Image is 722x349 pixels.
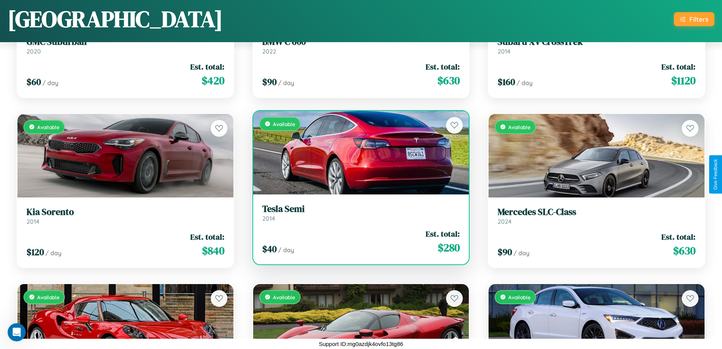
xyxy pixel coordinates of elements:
[689,15,708,23] div: Filters
[671,73,695,88] span: $ 1120
[27,76,41,88] span: $ 60
[673,243,695,258] span: $ 630
[27,36,224,47] h3: GMC Suburban
[498,218,512,225] span: 2024
[27,47,41,55] span: 2020
[37,294,60,300] span: Available
[262,243,277,255] span: $ 40
[45,249,61,257] span: / day
[713,159,718,190] div: Give Feedback
[498,207,695,218] h3: Mercedes SLC-Class
[278,79,294,87] span: / day
[42,79,58,87] span: / day
[498,36,695,47] h3: Subaru XV CrossTrek
[278,246,294,254] span: / day
[498,36,695,55] a: Subaru XV CrossTrek2014
[498,207,695,225] a: Mercedes SLC-Class2024
[27,36,224,55] a: GMC Suburban2020
[498,246,512,258] span: $ 90
[262,204,460,215] h3: Tesla Semi
[273,294,295,300] span: Available
[426,61,460,72] span: Est. total:
[202,243,224,258] span: $ 840
[437,73,460,88] span: $ 630
[262,47,276,55] span: 2022
[27,207,224,225] a: Kia Sorento2014
[319,339,403,349] p: Support ID: mg0azdjk4ovfo13tg86
[508,124,531,130] span: Available
[498,47,511,55] span: 2014
[37,124,60,130] span: Available
[190,231,224,242] span: Est. total:
[202,73,224,88] span: $ 420
[262,36,460,55] a: BMW C 6002022
[426,228,460,239] span: Est. total:
[27,207,224,218] h3: Kia Sorento
[661,61,695,72] span: Est. total:
[27,218,39,225] span: 2014
[438,240,460,255] span: $ 280
[262,36,460,47] h3: BMW C 600
[262,204,460,222] a: Tesla Semi2014
[498,76,515,88] span: $ 160
[674,12,714,26] button: Filters
[273,121,295,127] span: Available
[661,231,695,242] span: Est. total:
[517,79,532,87] span: / day
[508,294,531,300] span: Available
[190,61,224,72] span: Est. total:
[8,3,223,35] h1: [GEOGRAPHIC_DATA]
[514,249,529,257] span: / day
[8,323,26,341] iframe: Intercom live chat
[262,215,275,222] span: 2014
[262,76,277,88] span: $ 90
[27,246,44,258] span: $ 120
